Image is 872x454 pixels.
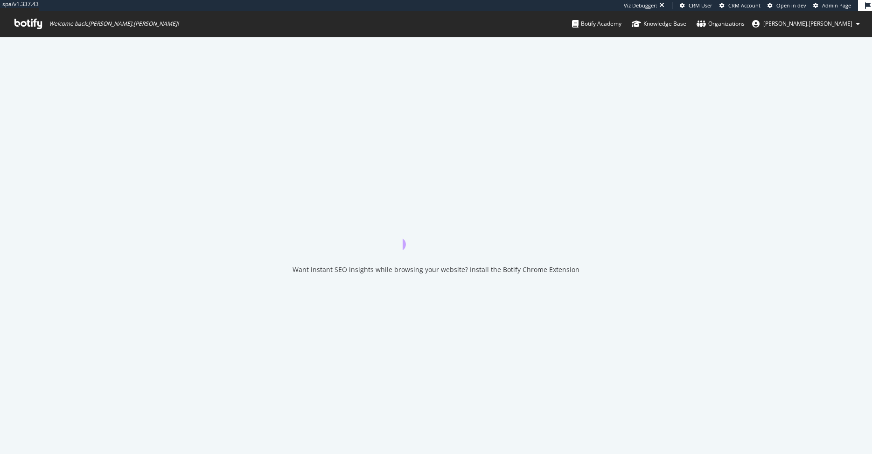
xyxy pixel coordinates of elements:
a: Open in dev [767,2,806,9]
span: ryan.flanagan [763,20,852,28]
span: Admin Page [822,2,851,9]
span: CRM User [689,2,712,9]
a: CRM User [680,2,712,9]
a: Botify Academy [572,11,621,36]
a: Organizations [697,11,745,36]
div: Organizations [697,19,745,28]
a: CRM Account [719,2,760,9]
div: Botify Academy [572,19,621,28]
span: Open in dev [776,2,806,9]
div: Want instant SEO insights while browsing your website? Install the Botify Chrome Extension [293,265,579,274]
a: Knowledge Base [632,11,686,36]
span: CRM Account [728,2,760,9]
div: Viz Debugger: [624,2,657,9]
div: animation [403,217,470,250]
span: Welcome back, [PERSON_NAME].[PERSON_NAME] ! [49,20,179,28]
a: Admin Page [813,2,851,9]
div: Knowledge Base [632,19,686,28]
button: [PERSON_NAME].[PERSON_NAME] [745,16,867,31]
